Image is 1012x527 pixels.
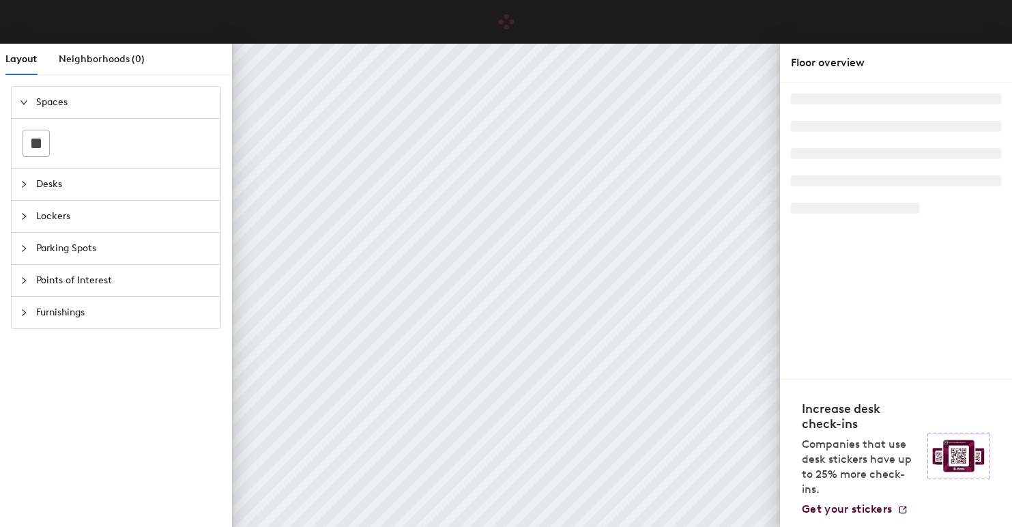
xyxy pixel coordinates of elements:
span: Furnishings [36,297,212,328]
span: collapsed [20,180,28,188]
span: Layout [5,53,37,65]
span: collapsed [20,244,28,253]
span: collapsed [20,309,28,317]
span: Lockers [36,201,212,232]
img: Sticker logo [927,433,990,479]
a: Get your stickers [802,502,908,516]
span: Get your stickers [802,502,892,515]
span: Spaces [36,87,212,118]
p: Companies that use desk stickers have up to 25% more check-ins. [802,437,919,497]
span: Desks [36,169,212,200]
span: collapsed [20,276,28,285]
h4: Increase desk check-ins [802,401,919,431]
span: Parking Spots [36,233,212,264]
span: expanded [20,98,28,106]
span: Neighborhoods (0) [59,53,145,65]
span: collapsed [20,212,28,220]
div: Floor overview [791,55,1001,71]
span: Points of Interest [36,265,212,296]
